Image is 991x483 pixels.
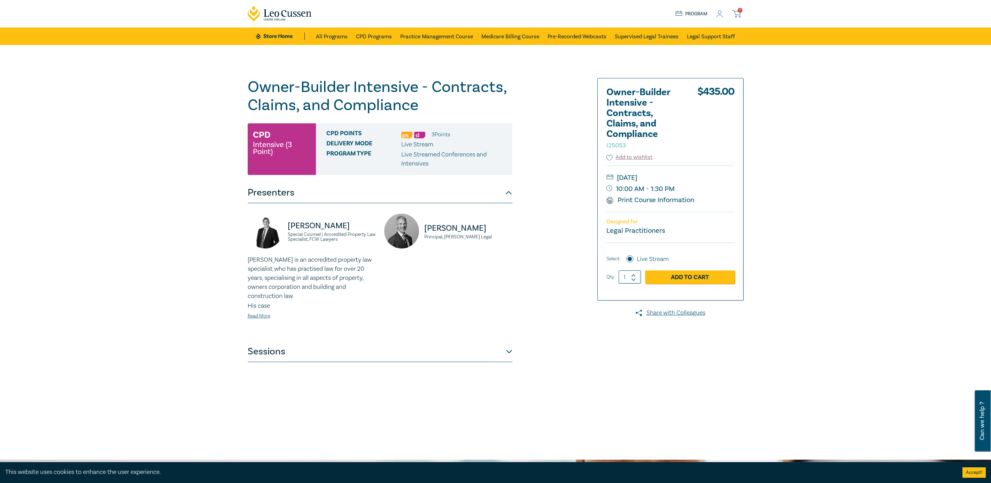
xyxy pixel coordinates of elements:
[979,394,985,447] span: Can we help ?
[738,8,742,13] span: 0
[432,130,450,139] li: 3 Point s
[248,255,376,301] p: [PERSON_NAME] is an accredited property law specialist who has practised law for over 20 years, s...
[248,182,512,203] button: Presenters
[5,468,952,477] div: This website uses cookies to enhance the user experience.
[256,32,304,40] a: Store Home
[288,220,376,231] p: [PERSON_NAME]
[481,28,539,45] a: Medicare Billing Course
[326,130,401,139] span: CPD Points
[548,28,606,45] a: Pre-Recorded Webcasts
[606,219,735,225] p: Designed for
[288,232,376,242] small: Special Counsel | Accredited Property Law Specialist, FCW Lawyers
[326,150,401,168] span: Program type
[253,141,311,155] small: Intensive (3 Point)
[606,273,614,281] label: Qty
[645,270,735,284] a: Add to Cart
[606,172,735,183] small: [DATE]
[316,28,348,45] a: All Programs
[606,183,735,194] small: 10:00 AM - 1:30 PM
[401,150,507,168] p: Live Streamed Conferences and Intensives
[400,28,473,45] a: Practice Management Course
[424,235,512,239] small: Principal, [PERSON_NAME] Legal
[253,129,270,141] h3: CPD
[675,10,708,18] a: Program
[606,226,665,235] small: Legal Practitioners
[248,214,282,248] img: https://s3.ap-southeast-2.amazonaws.com/leo-cussen-store-production-content/Contacts/David%20McKe...
[606,195,695,205] a: Print Course Information
[401,140,433,148] span: Live Stream
[401,132,412,138] img: Professional Skills
[697,87,735,153] div: $ 435.00
[637,255,669,264] label: Live Stream
[606,87,683,150] h2: Owner-Builder Intensive - Contracts, Claims, and Compliance
[606,141,626,149] small: I25053
[424,223,512,234] p: [PERSON_NAME]
[248,341,512,362] button: Sessions
[619,270,641,284] input: 1
[606,153,653,161] button: Add to wishlist
[414,132,425,138] img: Substantive Law
[326,140,401,149] span: Delivery Mode
[606,255,620,263] span: Select:
[248,78,512,114] h1: Owner-Builder Intensive - Contracts, Claims, and Compliance
[597,308,744,317] a: Share with Colleagues
[248,301,376,310] p: His case
[248,313,270,319] a: Read More
[615,28,679,45] a: Supervised Legal Trainees
[687,28,735,45] a: Legal Support Staff
[384,214,419,248] img: https://s3.ap-southeast-2.amazonaws.com/leo-cussen-store-production-content/Contacts/David%20Fair...
[962,467,986,478] button: Accept cookies
[356,28,392,45] a: CPD Programs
